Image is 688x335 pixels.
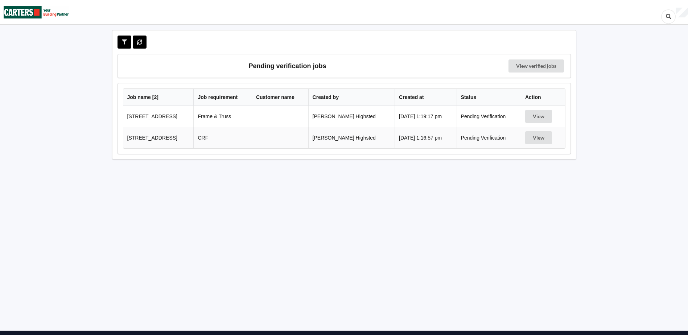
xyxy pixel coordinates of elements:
th: Action [521,89,565,106]
button: View [525,110,552,123]
td: [DATE] 1:19:17 pm [395,106,456,127]
td: [STREET_ADDRESS] [123,127,194,148]
td: [STREET_ADDRESS] [123,106,194,127]
td: CRF [193,127,251,148]
td: [DATE] 1:16:57 pm [395,127,456,148]
th: Created at [395,89,456,106]
a: View [525,113,553,119]
th: Customer name [252,89,308,106]
th: Job name [ 2 ] [123,89,194,106]
div: User Profile [676,8,688,18]
th: Created by [308,89,395,106]
td: Frame & Truss [193,106,251,127]
td: [PERSON_NAME] Highsted [308,106,395,127]
td: Pending Verification [457,127,521,148]
h3: Pending verification jobs [123,59,452,73]
td: Pending Verification [457,106,521,127]
a: View [525,135,553,141]
th: Job requirement [193,89,251,106]
td: [PERSON_NAME] Highsted [308,127,395,148]
button: View [525,131,552,144]
th: Status [457,89,521,106]
img: Carters [4,0,69,24]
a: View verified jobs [508,59,564,73]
